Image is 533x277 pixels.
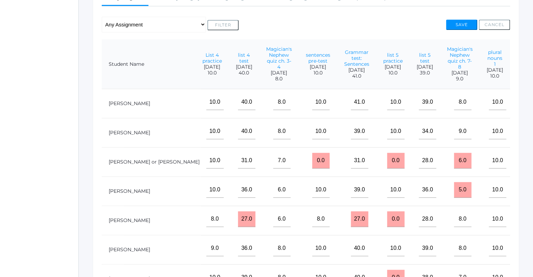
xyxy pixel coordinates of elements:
span: [DATE] [202,64,222,70]
span: [DATE] [306,64,330,70]
span: [DATE] [417,64,433,70]
span: 39.0 [417,70,433,76]
span: 10.0 [487,73,503,79]
span: 9.0 [447,76,473,82]
a: [PERSON_NAME] [109,129,150,136]
span: 41.0 [344,73,369,79]
span: [DATE] [344,67,369,73]
a: Magician's Nephew quiz ch. 3-4 [266,46,292,70]
span: 8.0 [266,76,292,82]
a: [PERSON_NAME] [109,246,150,253]
a: Magician's Nephew quiz ch. 7-8 [447,46,473,70]
span: [DATE] [383,64,403,70]
span: [DATE] [266,70,292,76]
a: [PERSON_NAME] [109,188,150,194]
a: List 4 practice [202,52,222,64]
a: Grammar test: Sentences [344,49,369,67]
a: sentences pre-test [306,52,330,64]
a: list 5 test [419,52,431,64]
a: [PERSON_NAME] [109,217,150,223]
th: Student Name [102,39,201,89]
span: 10.0 [202,70,222,76]
a: list 4 test [238,52,250,64]
span: [DATE] [487,67,503,73]
span: [DATE] [447,70,473,76]
button: Cancel [479,19,510,30]
span: [DATE] [236,64,252,70]
button: Save [446,19,477,30]
span: 40.0 [236,70,252,76]
a: [PERSON_NAME] [109,100,150,106]
a: [PERSON_NAME] or [PERSON_NAME] [109,159,200,165]
span: 10.0 [383,70,403,76]
a: list 5 practice [383,52,403,64]
a: plural nouns 1 [487,49,502,67]
span: 10.0 [306,70,330,76]
button: Filter [207,20,239,30]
